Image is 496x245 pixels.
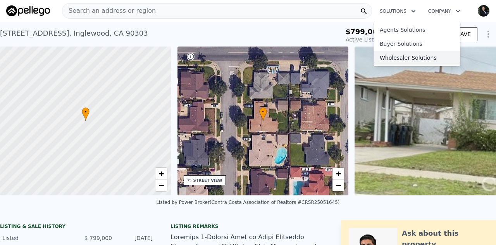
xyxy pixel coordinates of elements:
div: Solutions [374,21,460,66]
img: avatar [477,5,490,17]
a: Zoom in [332,168,344,179]
a: Wholesaler Solutions [374,51,460,65]
div: • [82,107,90,121]
span: Active Listing [346,36,382,43]
span: − [158,180,164,190]
a: Zoom out [332,179,344,191]
div: STREET VIEW [193,178,222,183]
div: • [259,107,267,121]
span: • [259,109,267,116]
button: SAVE [450,27,477,41]
div: Listed by Power Broker (Contra Costa Association of Realtors #CRSR25051645) [156,200,339,205]
span: • [82,109,90,116]
a: Zoom out [155,179,167,191]
button: Company [422,4,467,18]
span: + [336,169,341,178]
div: Listing remarks [170,223,325,229]
a: Buyer Solutions [374,37,460,51]
a: Agents Solutions [374,23,460,37]
span: + [158,169,164,178]
button: Solutions [374,4,422,18]
div: [DATE] [118,234,153,242]
span: − [336,180,341,190]
span: Search an address or region [62,6,156,16]
div: Listed [2,234,71,242]
span: $799,000 [346,28,382,36]
img: Pellego [6,5,50,16]
button: Show Options [480,26,496,42]
span: $ 799,000 [84,235,112,241]
a: Zoom in [155,168,167,179]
